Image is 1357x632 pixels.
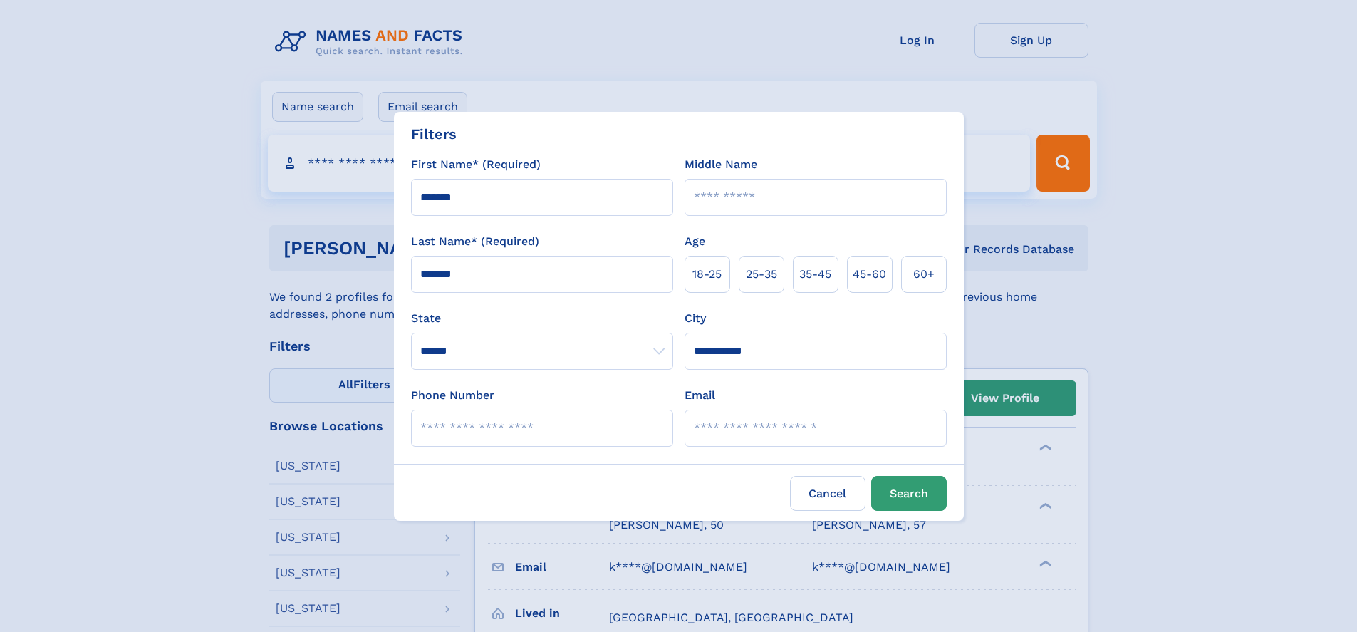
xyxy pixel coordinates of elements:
span: 45‑60 [853,266,886,283]
label: Phone Number [411,387,494,404]
label: Cancel [790,476,865,511]
div: Filters [411,123,457,145]
span: 25‑35 [746,266,777,283]
label: Email [685,387,715,404]
label: First Name* (Required) [411,156,541,173]
span: 35‑45 [799,266,831,283]
label: Age [685,233,705,250]
label: City [685,310,706,327]
span: 18‑25 [692,266,722,283]
label: State [411,310,673,327]
label: Last Name* (Required) [411,233,539,250]
button: Search [871,476,947,511]
label: Middle Name [685,156,757,173]
span: 60+ [913,266,935,283]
